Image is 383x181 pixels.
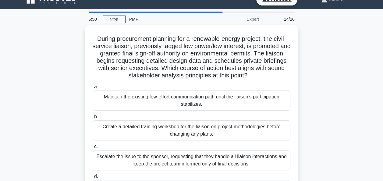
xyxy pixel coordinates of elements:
[92,35,291,80] h5: During procurement planning for a renewable-energy project, the civil-service liaison, previously...
[93,90,290,111] div: Maintain the existing low-effort communication path until the liaison’s participation stabilizes.
[93,120,290,140] div: Create a detailed training workshop for the liaison on project methodologies before changing any ...
[263,13,298,25] div: 14/20
[93,150,290,170] div: Escalate the issue to the sponsor, requesting that they handle all liaison interactions and keep ...
[94,144,98,149] span: c.
[94,114,98,119] span: b.
[94,174,98,179] span: d.
[94,84,98,89] span: a.
[126,13,209,25] div: PMP
[209,13,263,25] div: Expert
[85,13,103,25] div: 6:50
[103,16,126,23] a: Stop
